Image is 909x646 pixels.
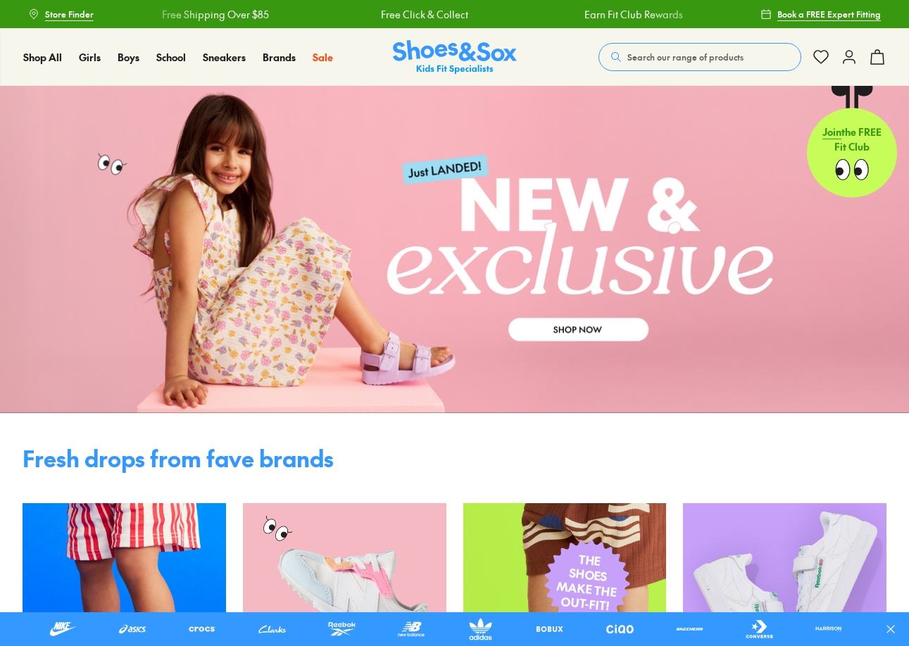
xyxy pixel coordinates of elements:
a: Shoes & Sox [393,40,517,75]
a: Free Click & Collect [380,7,467,22]
a: Free Shipping Over $85 [161,7,268,22]
a: Store Finder [28,1,94,27]
span: Girls [79,50,101,64]
a: Jointhe FREE Fit Club [807,85,897,198]
a: School [156,50,186,65]
span: Join [822,125,841,139]
a: Girls [79,50,101,65]
span: Book a FREE Expert Fitting [777,8,881,20]
a: Boys [118,50,139,65]
span: Brands [263,50,296,64]
img: SNS_Logo_Responsive.svg [393,40,517,75]
a: Brands [263,50,296,65]
a: Book a FREE Expert Fitting [760,1,881,27]
span: Sneakers [203,50,246,64]
span: Sale [313,50,333,64]
span: Store Finder [45,8,94,20]
span: School [156,50,186,64]
span: THE SHOES MAKE THE OUT-FIT! [554,550,620,614]
button: Search our range of products [598,43,801,71]
span: Search our range of products [627,51,744,63]
span: Shop All [23,50,62,64]
a: Sneakers [203,50,246,65]
a: Shop All [23,50,62,65]
a: Earn Fit Club Rewards [583,7,682,22]
p: the FREE Fit Club [807,113,897,165]
span: Boys [118,50,139,64]
a: Sale [313,50,333,65]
